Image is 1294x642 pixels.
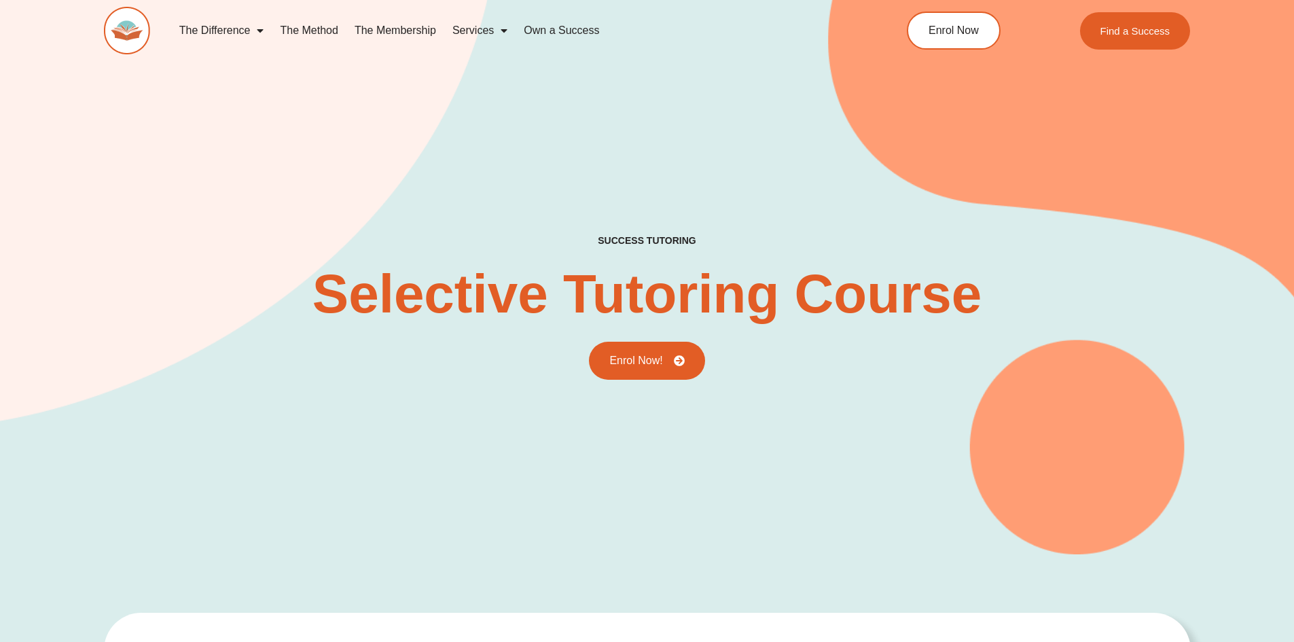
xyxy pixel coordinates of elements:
a: The Membership [346,15,444,46]
a: Enrol Now [907,12,1001,50]
a: The Method [272,15,346,46]
span: Enrol Now! [609,355,662,366]
h4: success tutoring [598,235,696,247]
a: Own a Success [516,15,607,46]
a: Enrol Now! [589,342,704,380]
nav: Menu [171,15,845,46]
span: Find a Success [1100,26,1170,36]
a: The Difference [171,15,272,46]
a: Services [444,15,516,46]
span: Enrol Now [929,25,979,36]
a: Find a Success [1080,12,1191,50]
h2: Selective Tutoring Course [312,267,982,321]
